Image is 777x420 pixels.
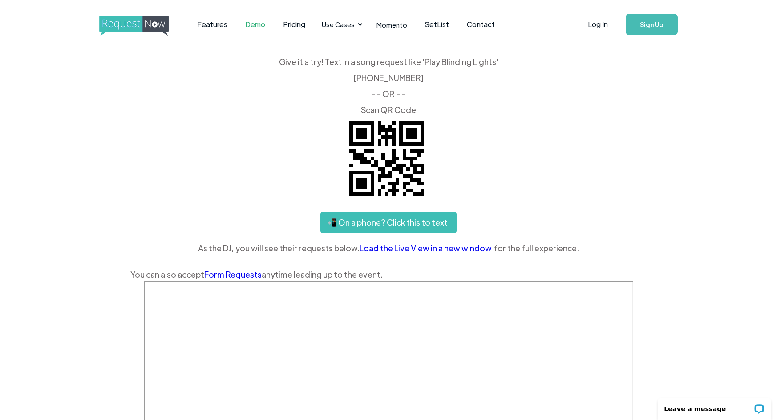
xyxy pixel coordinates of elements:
a: Load the Live View in a new window [360,242,494,255]
a: home [99,16,166,33]
div: Use Cases [322,20,355,29]
a: Pricing [274,11,314,38]
a: Demo [236,11,274,38]
div: As the DJ, you will see their requests below. for the full experience. [130,242,647,255]
a: Momento [368,12,416,38]
a: SetList [416,11,458,38]
a: Contact [458,11,504,38]
div: Give it a try! Text in a song request like 'Play Blinding Lights' ‍ [PHONE_NUMBER] -- OR -- ‍ Sca... [130,58,647,114]
a: Log In [579,9,617,40]
a: 📲 On a phone? Click this to text! [320,212,457,233]
a: Sign Up [626,14,678,35]
iframe: LiveChat chat widget [652,392,777,420]
a: Features [188,11,236,38]
a: Form Requests [204,269,262,279]
img: QR code [342,114,431,203]
div: You can also accept anytime leading up to the event. [130,268,647,281]
img: requestnow logo [99,16,185,36]
div: Use Cases [316,11,365,38]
